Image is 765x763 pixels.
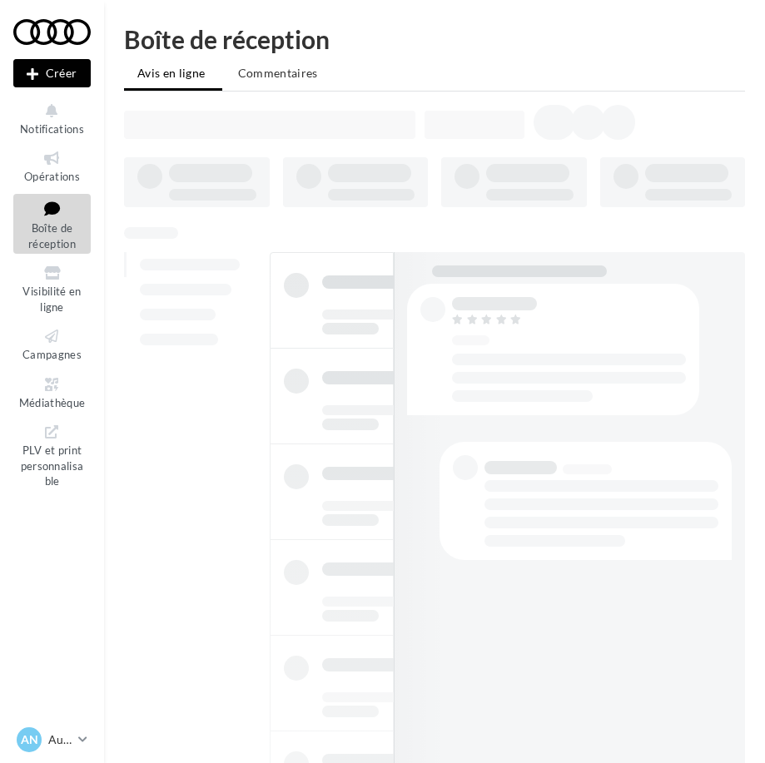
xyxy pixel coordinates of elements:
span: Médiathèque [19,396,86,409]
div: Boîte de réception [124,27,745,52]
span: AN [21,731,38,748]
button: Créer [13,59,91,87]
a: Campagnes [13,324,91,364]
span: Commentaires [238,66,318,80]
span: Boîte de réception [28,221,76,250]
span: Campagnes [22,348,82,361]
a: Visibilité en ligne [13,260,91,317]
span: Notifications [20,122,84,136]
span: Opérations [24,170,80,183]
a: Boîte de réception [13,194,91,255]
p: Audi NIMES [48,731,72,748]
span: Visibilité en ligne [22,285,81,314]
a: AN Audi NIMES [13,724,91,756]
a: Opérations [13,146,91,186]
a: PLV et print personnalisable [13,419,91,492]
span: PLV et print personnalisable [21,440,84,488]
button: Notifications [13,98,91,139]
div: Nouvelle campagne [13,59,91,87]
a: Médiathèque [13,372,91,413]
